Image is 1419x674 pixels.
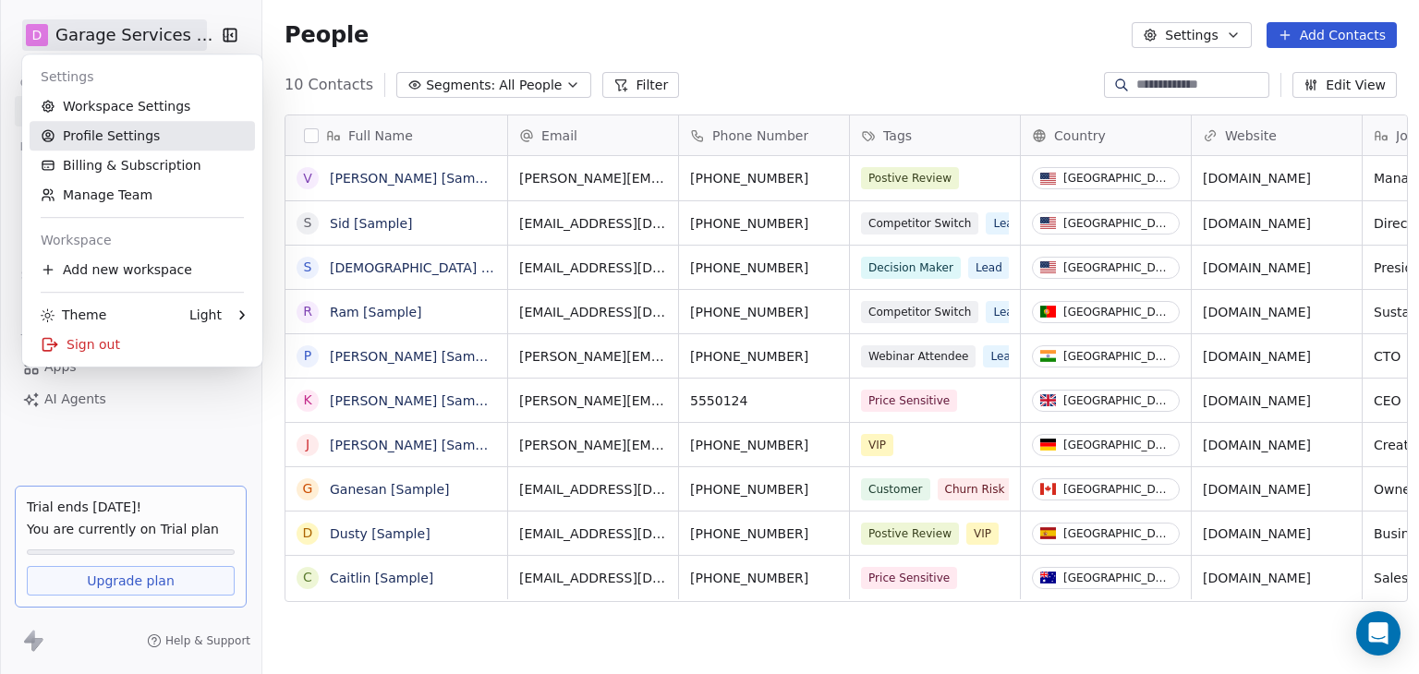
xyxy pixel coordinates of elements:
[30,62,255,91] div: Settings
[30,150,255,180] a: Billing & Subscription
[41,306,106,324] div: Theme
[30,180,255,210] a: Manage Team
[30,225,255,255] div: Workspace
[30,91,255,121] a: Workspace Settings
[189,306,222,324] div: Light
[30,255,255,284] div: Add new workspace
[30,121,255,150] a: Profile Settings
[30,330,255,359] div: Sign out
